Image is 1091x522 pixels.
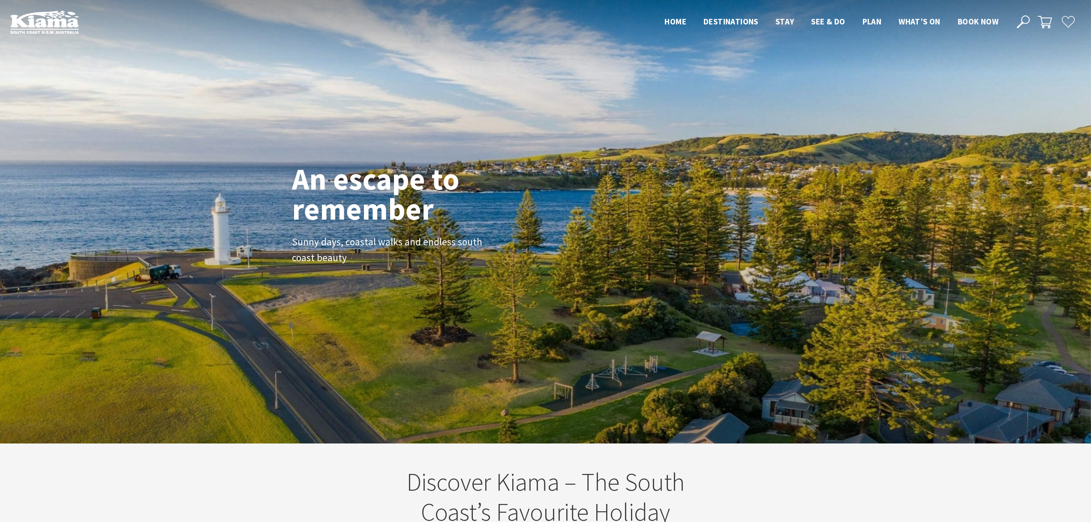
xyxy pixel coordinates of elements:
span: Book now [958,16,998,27]
span: Home [664,16,686,27]
img: Kiama Logo [10,10,79,34]
span: Destinations [703,16,758,27]
span: See & Do [811,16,845,27]
span: Stay [775,16,794,27]
p: Sunny days, coastal walks and endless south coast beauty [292,234,485,266]
span: What’s On [899,16,941,27]
span: Plan [863,16,882,27]
nav: Main Menu [656,15,1007,29]
h1: An escape to remember [292,164,528,224]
